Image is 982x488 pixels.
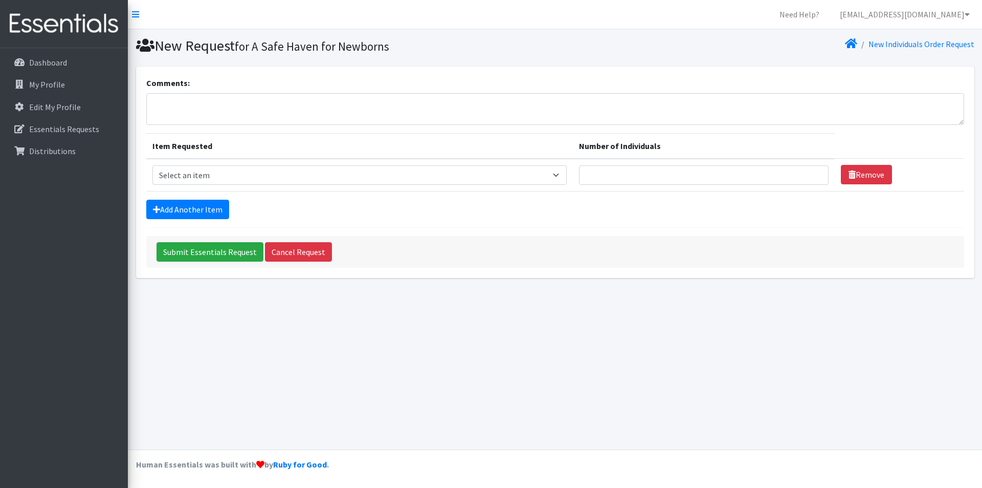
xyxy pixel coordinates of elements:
input: Submit Essentials Request [157,242,263,262]
a: Distributions [4,141,124,161]
a: My Profile [4,74,124,95]
h1: New Request [136,37,551,55]
label: Comments: [146,77,190,89]
p: Dashboard [29,57,67,68]
p: Edit My Profile [29,102,81,112]
p: Distributions [29,146,76,156]
a: Edit My Profile [4,97,124,117]
a: Remove [841,165,892,184]
a: Ruby for Good [273,459,327,470]
a: Need Help? [771,4,828,25]
strong: Human Essentials was built with by . [136,459,329,470]
th: Item Requested [146,133,573,159]
p: My Profile [29,79,65,90]
a: Dashboard [4,52,124,73]
a: Add Another Item [146,200,229,219]
small: for A Safe Haven for Newborns [235,39,389,54]
a: Essentials Requests [4,119,124,139]
img: HumanEssentials [4,7,124,41]
th: Number of Individuals [573,133,835,159]
a: Cancel Request [265,242,332,262]
a: [EMAIL_ADDRESS][DOMAIN_NAME] [832,4,978,25]
p: Essentials Requests [29,124,99,134]
a: New Individuals Order Request [868,39,974,49]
